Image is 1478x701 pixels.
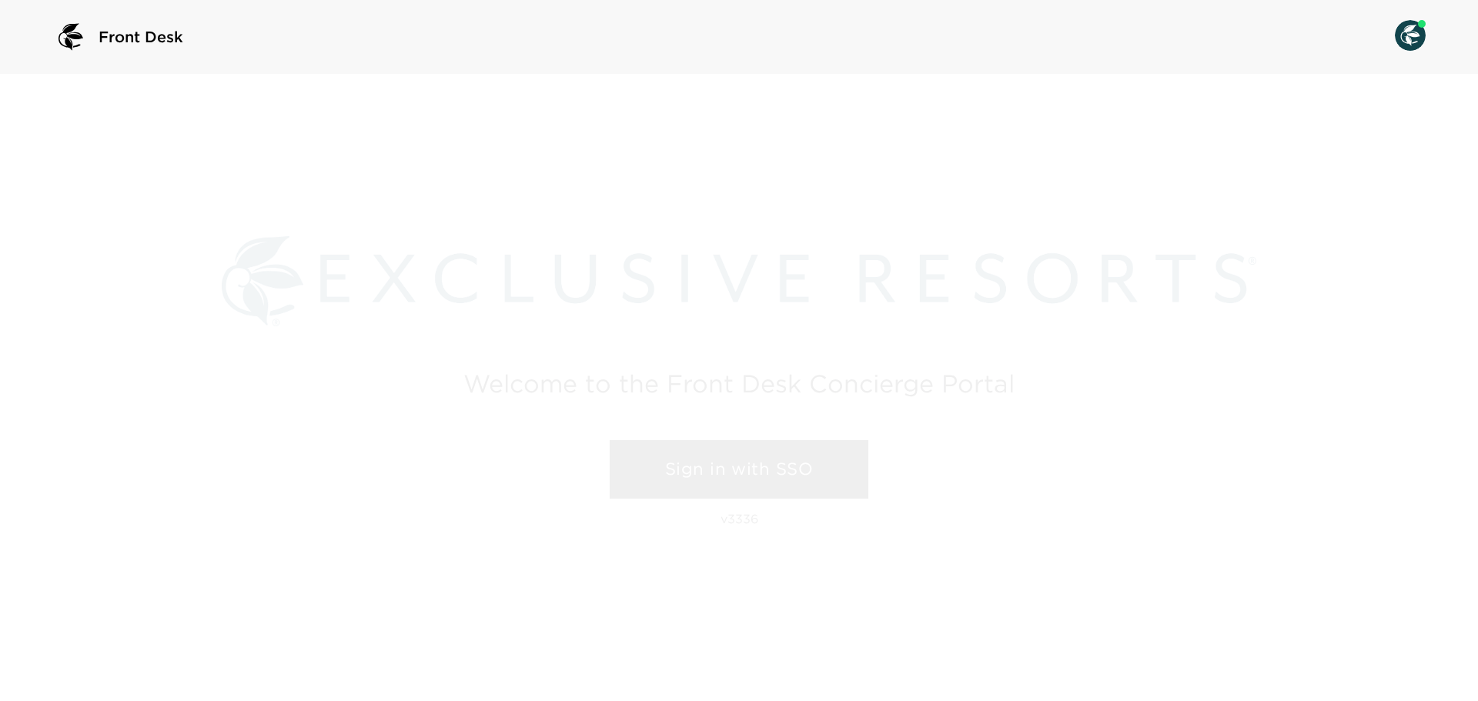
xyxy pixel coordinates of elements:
[463,372,1015,396] h2: Welcome to the Front Desk Concierge Portal
[610,440,868,499] a: Sign in with SSO
[99,26,183,48] span: Front Desk
[721,511,758,526] p: v3336
[1395,20,1426,51] img: User
[52,18,89,55] img: logo
[222,236,1256,326] img: Exclusive Resorts logo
